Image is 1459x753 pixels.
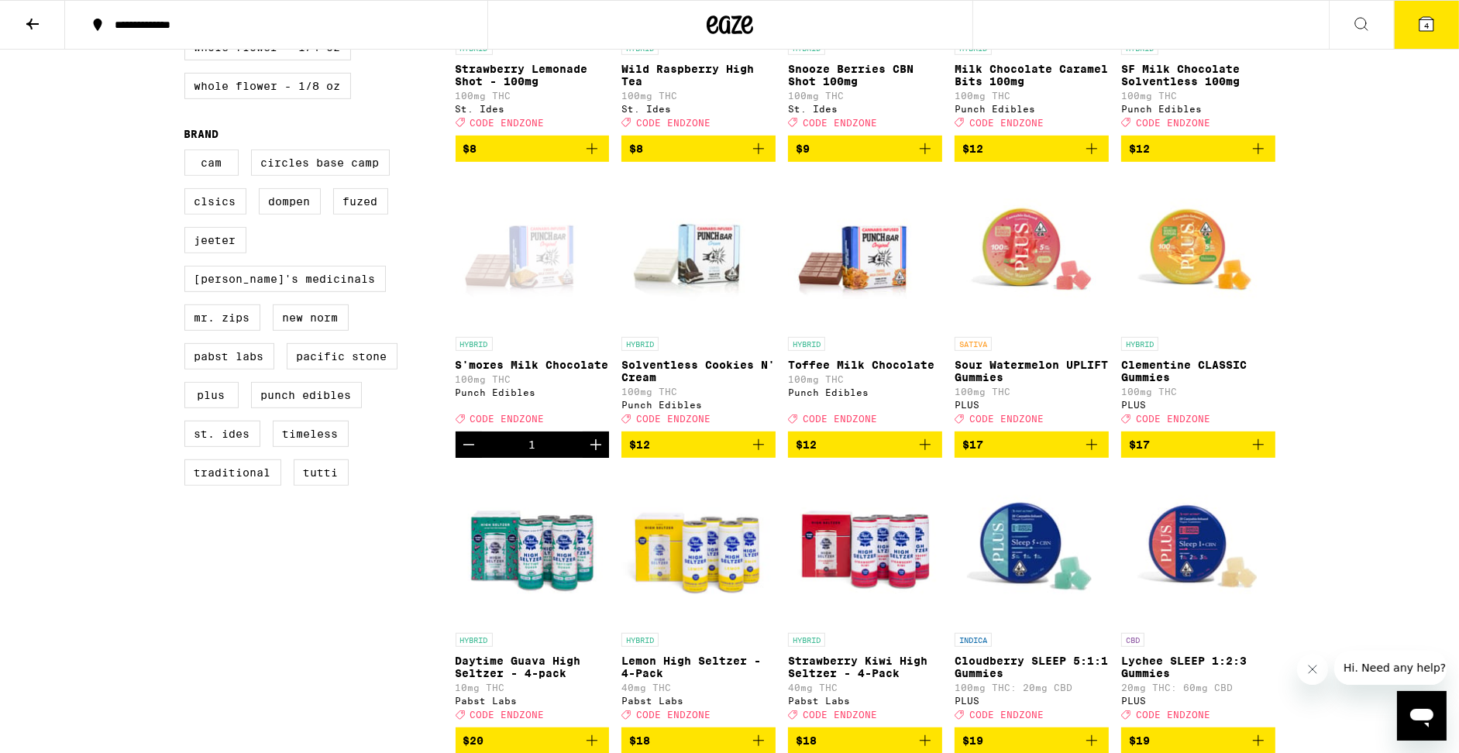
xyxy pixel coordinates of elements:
[1121,696,1275,706] div: PLUS
[629,438,650,451] span: $12
[1121,63,1275,88] p: SF Milk Chocolate Solventless 100mg
[955,136,1109,162] button: Add to bag
[788,633,825,647] p: HYBRID
[621,359,776,383] p: Solventless Cookies N' Cream
[629,734,650,747] span: $18
[456,470,610,727] a: Open page for Daytime Guava High Seltzer - 4-pack from Pabst Labs
[636,118,711,128] span: CODE ENDZONE
[259,188,321,215] label: Dompen
[456,374,610,384] p: 100mg THC
[463,143,477,155] span: $8
[788,337,825,351] p: HYBRID
[955,174,1109,432] a: Open page for Sour Watermelon UPLIFT Gummies from PLUS
[955,337,992,351] p: SATIVA
[1121,359,1275,383] p: Clementine CLASSIC Gummies
[803,710,877,720] span: CODE ENDZONE
[1121,432,1275,458] button: Add to bag
[621,696,776,706] div: Pabst Labs
[788,91,942,101] p: 100mg THC
[1121,655,1275,679] p: Lychee SLEEP 1:2:3 Gummies
[1121,174,1275,432] a: Open page for Clementine CLASSIC Gummies from PLUS
[333,188,388,215] label: Fuzed
[1121,683,1275,693] p: 20mg THC: 60mg CBD
[788,63,942,88] p: Snooze Berries CBN Shot 100mg
[621,655,776,679] p: Lemon High Seltzer - 4-Pack
[184,128,219,140] legend: Brand
[621,136,776,162] button: Add to bag
[621,174,776,432] a: Open page for Solventless Cookies N' Cream from Punch Edibles
[273,304,349,331] label: New Norm
[1334,651,1447,685] iframe: Message from company
[456,683,610,693] p: 10mg THC
[1121,470,1275,625] img: PLUS - Lychee SLEEP 1:2:3 Gummies
[1136,118,1210,128] span: CODE ENDZONE
[621,337,659,351] p: HYBRID
[456,104,610,114] div: St. Ides
[1121,136,1275,162] button: Add to bag
[962,438,983,451] span: $17
[184,188,246,215] label: CLSICS
[955,104,1109,114] div: Punch Edibles
[1424,21,1429,30] span: 4
[955,359,1109,383] p: Sour Watermelon UPLIFT Gummies
[470,414,545,424] span: CODE ENDZONE
[456,696,610,706] div: Pabst Labs
[788,359,942,371] p: Toffee Milk Chocolate
[621,174,776,329] img: Punch Edibles - Solventless Cookies N' Cream
[955,470,1109,625] img: PLUS - Cloudberry SLEEP 5:1:1 Gummies
[184,421,260,447] label: St. Ides
[1121,633,1144,647] p: CBD
[803,118,877,128] span: CODE ENDZONE
[788,683,942,693] p: 40mg THC
[621,91,776,101] p: 100mg THC
[969,118,1044,128] span: CODE ENDZONE
[955,174,1109,329] img: PLUS - Sour Watermelon UPLIFT Gummies
[621,470,776,727] a: Open page for Lemon High Seltzer - 4-Pack from Pabst Labs
[1121,387,1275,397] p: 100mg THC
[456,633,493,647] p: HYBRID
[251,382,362,408] label: Punch Edibles
[1397,691,1447,741] iframe: Button to launch messaging window
[962,143,983,155] span: $12
[621,63,776,88] p: Wild Raspberry High Tea
[796,438,817,451] span: $12
[1121,470,1275,727] a: Open page for Lychee SLEEP 1:2:3 Gummies from PLUS
[528,438,535,451] div: 1
[955,387,1109,397] p: 100mg THC
[636,710,711,720] span: CODE ENDZONE
[621,387,776,397] p: 100mg THC
[955,683,1109,693] p: 100mg THC: 20mg CBD
[788,136,942,162] button: Add to bag
[294,459,349,486] label: Tutti
[955,91,1109,101] p: 100mg THC
[1129,734,1150,747] span: $19
[621,104,776,114] div: St. Ides
[796,734,817,747] span: $18
[621,470,776,625] img: Pabst Labs - Lemon High Seltzer - 4-Pack
[796,143,810,155] span: $9
[788,374,942,384] p: 100mg THC
[788,174,942,329] img: Punch Edibles - Toffee Milk Chocolate
[184,73,351,99] label: Whole Flower - 1/8 oz
[463,734,484,747] span: $20
[788,174,942,432] a: Open page for Toffee Milk Chocolate from Punch Edibles
[788,432,942,458] button: Add to bag
[1129,438,1150,451] span: $17
[1121,337,1158,351] p: HYBRID
[456,432,482,458] button: Decrement
[456,359,610,371] p: S'mores Milk Chocolate
[969,414,1044,424] span: CODE ENDZONE
[1121,400,1275,410] div: PLUS
[803,414,877,424] span: CODE ENDZONE
[969,710,1044,720] span: CODE ENDZONE
[788,655,942,679] p: Strawberry Kiwi High Seltzer - 4-Pack
[788,387,942,397] div: Punch Edibles
[251,150,390,176] label: Circles Base Camp
[456,174,610,432] a: Open page for S'mores Milk Chocolate from Punch Edibles
[636,414,711,424] span: CODE ENDZONE
[1136,710,1210,720] span: CODE ENDZONE
[621,432,776,458] button: Add to bag
[184,266,386,292] label: [PERSON_NAME]'s Medicinals
[184,382,239,408] label: PLUS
